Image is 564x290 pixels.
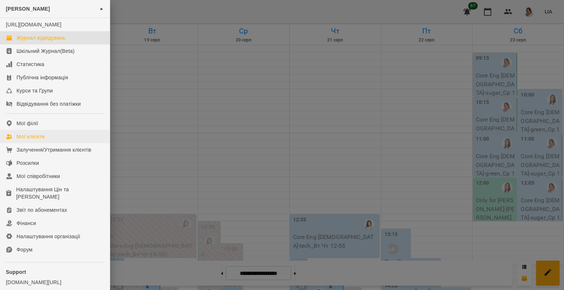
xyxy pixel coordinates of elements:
div: Мої філії [17,120,38,127]
div: Шкільний Журнал(Beta) [17,47,75,55]
div: Форум [17,246,33,253]
a: [DOMAIN_NAME][URL] [6,279,104,286]
div: Фінанси [17,220,36,227]
div: Журнал відвідувань [17,34,65,41]
div: Курси та Групи [17,87,53,94]
div: Звіт по абонементах [17,206,67,214]
div: Мої клієнти [17,133,44,140]
div: Залучення/Утримання клієнтів [17,146,91,153]
div: Публічна інформація [17,74,68,81]
a: [URL][DOMAIN_NAME] [6,22,61,28]
span: ► [100,6,104,12]
div: Статистика [17,61,44,68]
div: Мої співробітники [17,173,60,180]
div: Налаштування Цін та [PERSON_NAME] [16,186,104,200]
p: Support [6,268,104,276]
div: Налаштування організації [17,233,80,240]
span: [PERSON_NAME] [6,6,50,12]
div: Відвідування без платіжки [17,100,81,108]
div: Розсилки [17,159,39,167]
